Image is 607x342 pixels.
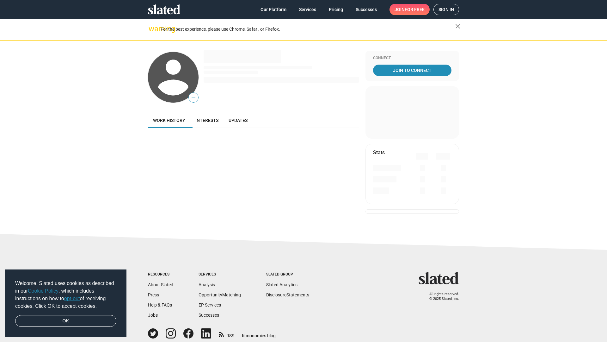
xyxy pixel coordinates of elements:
[149,25,156,33] mat-icon: warning
[148,313,158,318] a: Jobs
[190,113,224,128] a: Interests
[389,4,430,15] a: Joinfor free
[242,328,276,339] a: filmonomics blog
[148,282,173,287] a: About Slated
[329,4,343,15] span: Pricing
[195,118,218,123] span: Interests
[373,56,451,61] div: Connect
[199,282,215,287] a: Analysis
[373,65,451,76] a: Join To Connect
[199,292,241,297] a: OpportunityMatching
[266,292,309,297] a: DisclosureStatements
[255,4,291,15] a: Our Platform
[438,4,454,15] span: Sign in
[153,118,185,123] span: Work history
[161,25,455,34] div: For the best experience, please use Chrome, Safari, or Firefox.
[324,4,348,15] a: Pricing
[28,288,58,294] a: Cookie Policy
[405,4,425,15] span: for free
[64,296,80,301] a: opt-out
[148,292,159,297] a: Press
[294,4,321,15] a: Services
[242,333,249,338] span: film
[423,292,459,301] p: All rights reserved. © 2025 Slated, Inc.
[261,4,286,15] span: Our Platform
[266,282,297,287] a: Slated Analytics
[266,272,309,277] div: Slated Group
[433,4,459,15] a: Sign in
[454,22,462,30] mat-icon: close
[224,113,253,128] a: Updates
[15,280,116,310] span: Welcome! Slated uses cookies as described in our , which includes instructions on how to of recei...
[199,272,241,277] div: Services
[148,272,173,277] div: Resources
[351,4,382,15] a: Successes
[189,94,198,102] span: —
[373,149,385,156] mat-card-title: Stats
[199,313,219,318] a: Successes
[374,65,450,76] span: Join To Connect
[15,315,116,327] a: dismiss cookie message
[229,118,248,123] span: Updates
[395,4,425,15] span: Join
[148,302,172,307] a: Help & FAQs
[199,302,221,307] a: EP Services
[219,329,234,339] a: RSS
[356,4,377,15] span: Successes
[299,4,316,15] span: Services
[148,113,190,128] a: Work history
[5,269,126,337] div: cookieconsent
